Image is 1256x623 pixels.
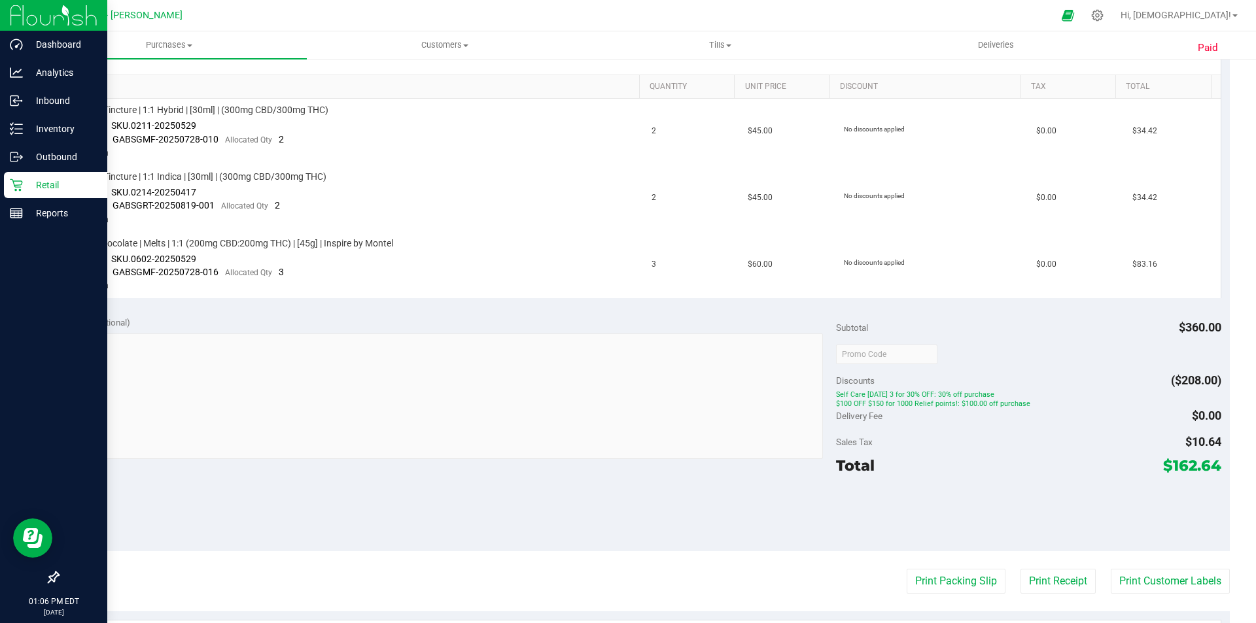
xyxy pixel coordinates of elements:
[907,569,1005,594] button: Print Packing Slip
[1192,409,1221,422] span: $0.00
[113,267,218,277] span: GABSGMF-20250728-016
[836,399,1221,408] span: $100 OFF $150 for 1000 Relief points!: $100.00 off purchase
[1053,3,1083,28] span: Open Ecommerce Menu
[85,10,183,21] span: GA4 - [PERSON_NAME]
[748,125,773,137] span: $45.00
[23,205,101,221] p: Reports
[75,104,328,116] span: Relief | Tincture | 1:1 Hybrid | [30ml] | (300mg CBD/300mg THC)
[840,82,1015,92] a: Discount
[858,31,1134,59] a: Deliveries
[844,259,905,266] span: No discounts applied
[10,178,23,192] inline-svg: Retail
[583,39,857,51] span: Tills
[836,369,875,392] span: Discounts
[1111,569,1230,594] button: Print Customer Labels
[23,149,101,165] p: Outbound
[652,192,656,204] span: 2
[1171,373,1221,387] span: ($208.00)
[113,134,218,144] span: GABSGMF-20250728-010
[844,126,905,133] span: No discounts applied
[1126,82,1206,92] a: Total
[31,39,307,51] span: Purchases
[10,122,23,135] inline-svg: Inventory
[1132,192,1157,204] span: $34.42
[23,37,101,52] p: Dashboard
[307,31,582,59] a: Customers
[75,171,326,183] span: Relief | Tincture | 1:1 Indica | [30ml] | (300mg CBD/300mg THC)
[275,200,280,210] span: 2
[1089,9,1106,22] div: Manage settings
[279,267,284,277] span: 3
[225,135,272,144] span: Allocated Qty
[652,258,656,271] span: 3
[836,345,937,364] input: Promo Code
[1036,125,1056,137] span: $0.00
[6,596,101,607] p: 01:06 PM EDT
[111,254,196,264] span: SKU.0602-20250529
[1198,41,1218,56] span: Paid
[23,65,101,80] p: Analytics
[1121,10,1231,20] span: Hi, [DEMOGRAPHIC_DATA]!
[1036,192,1056,204] span: $0.00
[1185,435,1221,448] span: $10.64
[836,456,875,475] span: Total
[111,187,196,197] span: SKU.0214-20250417
[10,94,23,107] inline-svg: Inbound
[836,390,1221,399] span: Self Care [DATE] 3 for 30% OFF: 30% off purchase
[307,39,582,51] span: Customers
[23,121,101,137] p: Inventory
[1036,258,1056,271] span: $0.00
[113,200,215,210] span: GABSGRT-20250819-001
[745,82,825,92] a: Unit Price
[960,39,1032,51] span: Deliveries
[13,518,52,558] iframe: Resource center
[1020,569,1096,594] button: Print Receipt
[111,120,196,131] span: SKU.0211-20250529
[836,322,868,333] span: Subtotal
[836,411,882,421] span: Delivery Fee
[748,192,773,204] span: $45.00
[1132,125,1157,137] span: $34.42
[836,437,873,447] span: Sales Tax
[10,38,23,51] inline-svg: Dashboard
[75,237,393,250] span: Dark Chocolate | Melts | 1:1 (200mg CBD:200mg THC) | [45g] | Inspire by Montel
[650,82,729,92] a: Quantity
[225,268,272,277] span: Allocated Qty
[1163,456,1221,475] span: $162.64
[844,192,905,199] span: No discounts applied
[6,607,101,617] p: [DATE]
[221,201,268,210] span: Allocated Qty
[279,134,284,144] span: 2
[10,150,23,163] inline-svg: Outbound
[1132,258,1157,271] span: $83.16
[652,125,656,137] span: 2
[748,258,773,271] span: $60.00
[10,207,23,220] inline-svg: Reports
[1179,320,1221,334] span: $360.00
[23,93,101,109] p: Inbound
[23,177,101,193] p: Retail
[582,31,858,59] a: Tills
[10,66,23,79] inline-svg: Analytics
[1031,82,1111,92] a: Tax
[77,82,634,92] a: SKU
[31,31,307,59] a: Purchases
